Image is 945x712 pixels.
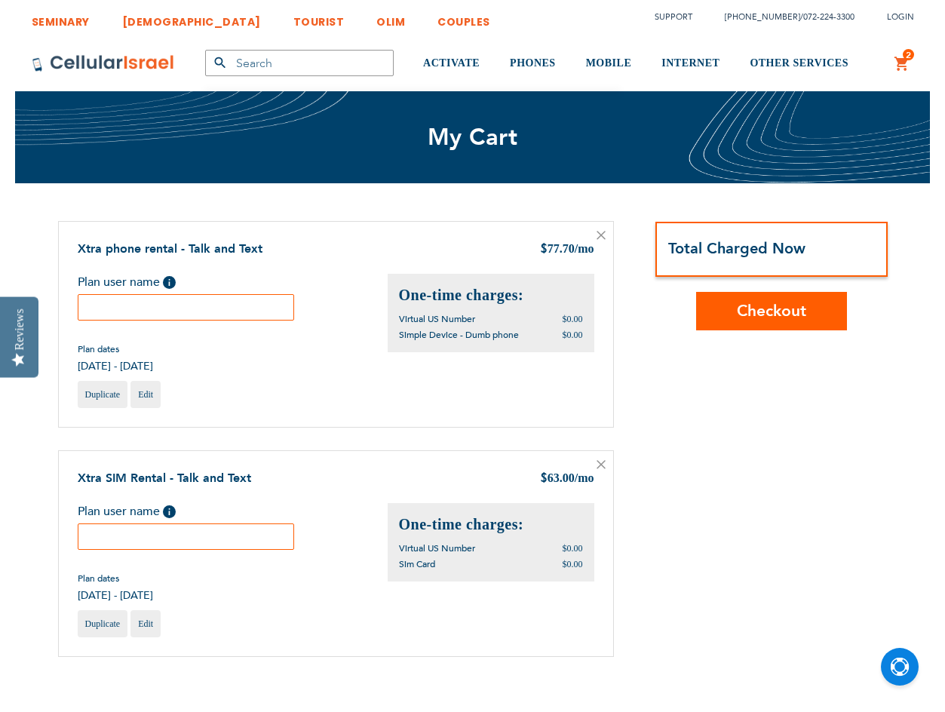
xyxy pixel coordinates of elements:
a: ACTIVATE [423,35,480,92]
span: $ [540,241,548,259]
a: Xtra phone rental - Talk and Text [78,241,262,257]
span: 2 [906,49,911,61]
h2: One-time charges: [399,285,583,305]
a: Edit [130,381,161,408]
img: Cellular Israel Logo [32,54,175,72]
span: $0.00 [563,559,583,569]
span: PHONES [510,57,556,69]
a: [PHONE_NUMBER] [725,11,800,23]
span: Help [163,505,176,518]
h2: One-time charges: [399,514,583,535]
span: [DATE] - [DATE] [78,359,153,373]
span: Plan user name [78,503,160,520]
span: $ [540,471,548,488]
span: $0.00 [563,330,583,340]
div: Reviews [13,308,26,350]
span: Help [163,276,176,289]
span: /mo [575,471,594,484]
div: 77.70 [540,241,594,259]
span: Login [887,11,914,23]
span: Plan dates [78,572,153,585]
span: Simple Device - Dumb phone [399,329,519,341]
span: Duplicate [85,389,121,400]
span: MOBILE [586,57,632,69]
a: MOBILE [586,35,632,92]
span: Duplicate [85,618,121,629]
span: $0.00 [563,543,583,554]
span: Sim Card [399,558,435,570]
a: Duplicate [78,381,128,408]
span: INTERNET [661,57,719,69]
span: Plan user name [78,274,160,290]
span: [DATE] - [DATE] [78,588,153,603]
a: PHONES [510,35,556,92]
span: Virtual US Number [399,542,475,554]
li: / [710,6,854,28]
a: Edit [130,610,161,637]
input: Search [205,50,394,76]
a: TOURIST [293,4,345,32]
span: Edit [138,389,153,400]
span: Checkout [737,300,806,322]
a: OLIM [376,4,405,32]
button: Checkout [696,292,847,330]
span: Plan dates [78,343,153,355]
a: 072-224-3300 [803,11,854,23]
div: 63.00 [540,470,594,488]
a: INTERNET [661,35,719,92]
a: Duplicate [78,610,128,637]
span: My Cart [428,121,518,153]
a: Support [655,11,692,23]
span: $0.00 [563,314,583,324]
a: SEMINARY [32,4,90,32]
a: OTHER SERVICES [750,35,848,92]
a: 2 [894,55,910,73]
a: COUPLES [437,4,490,32]
span: ACTIVATE [423,57,480,69]
span: Edit [138,618,153,629]
a: Xtra SIM Rental - Talk and Text [78,470,251,486]
span: /mo [575,242,594,255]
strong: Total Charged Now [668,238,805,259]
span: OTHER SERVICES [750,57,848,69]
a: [DEMOGRAPHIC_DATA] [122,4,261,32]
span: Virtual US Number [399,313,475,325]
